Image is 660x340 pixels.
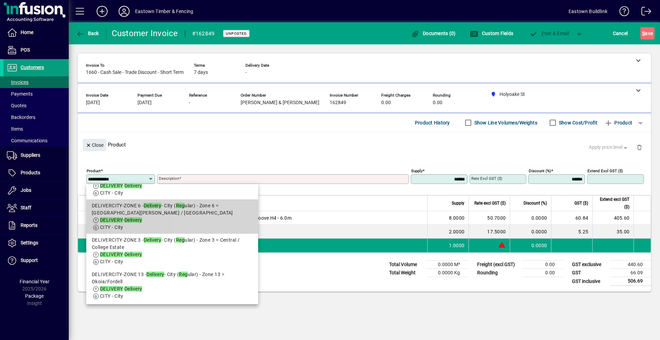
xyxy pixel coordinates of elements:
button: Close [83,139,106,151]
td: 506.69 [610,277,651,286]
span: Support [21,257,38,263]
span: [DATE] [137,100,152,106]
span: Cancel [613,28,628,39]
span: Invoices [7,79,29,85]
td: 0.0000 [510,239,551,252]
td: Rounding [474,269,522,277]
mat-option: DELIVERCITY-ZONE 6 - Delivery - City (Regular) - Zone 6 = Saint Johns Hill / Otamatea [86,199,258,234]
span: Items [7,126,23,132]
em: Delivery [144,237,162,243]
span: CITY - City [100,293,123,299]
td: GST exclusive [569,261,610,269]
span: 7 days [194,70,208,75]
span: Extend excl GST ($) [597,196,629,211]
div: Product [78,132,651,157]
button: Apply price level [586,141,631,154]
td: 66.09 [610,269,651,277]
div: 50.7000 [473,215,506,221]
span: Home [21,30,33,35]
span: Jobs [21,187,31,193]
span: Supply [452,199,464,207]
span: 2.0000 [449,228,465,235]
td: Freight (excl GST) [474,261,522,269]
a: Invoices [3,76,69,88]
div: DELIVERCITY-ZONE 6 - - City ( ular) - Zone 6 = [GEOGRAPHIC_DATA][PERSON_NAME] / [GEOGRAPHIC_DATA] [92,202,253,217]
mat-option: DELIVERCITY-ZONE 13 - Delivery - City (Regular) - Zone 13 = Okoia/Fordell [86,268,258,303]
label: Show Cost/Profit [558,119,597,126]
td: GST [569,269,610,277]
em: DELIVERY [100,183,123,188]
span: 0.00 [433,100,442,106]
mat-label: Rate excl GST ($) [471,176,502,181]
td: 405.60 [592,211,634,225]
app-page-header-button: Delete [631,144,648,150]
em: DELIVERY [100,252,123,257]
button: Back [74,27,101,40]
a: Support [3,252,69,269]
span: Rate excl GST ($) [474,199,506,207]
td: 440.60 [610,261,651,269]
button: Add [91,5,113,18]
span: - [189,100,190,106]
span: Reports [21,222,37,228]
button: Save [640,27,654,40]
span: [PERSON_NAME] & [PERSON_NAME] [241,100,319,106]
span: CITY - City [100,190,123,196]
span: [DATE] [86,100,100,106]
a: Communications [3,135,69,146]
em: DELIVERY [100,286,123,292]
span: Product History [415,117,450,128]
span: Apply price level [589,144,629,151]
div: #162849 [192,28,215,39]
span: Back [76,31,99,36]
span: Custom Fields [470,31,513,36]
span: Discount (%) [524,199,547,207]
td: 35.00 [592,225,634,239]
mat-label: Description [159,176,179,181]
a: Quotes [3,100,69,111]
a: Backorders [3,111,69,123]
label: Show Line Volumes/Weights [473,119,537,126]
span: Communications [7,138,47,143]
a: Staff [3,199,69,217]
app-page-header-button: Back [69,27,107,40]
a: Payments [3,88,69,100]
span: Quotes [7,103,26,108]
td: 60.84 [551,211,592,225]
a: Knowledge Base [614,1,629,24]
span: 8.0000 [449,215,465,221]
td: 0.0000 M³ [427,261,468,269]
a: Suppliers [3,147,69,164]
div: 17.5000 [473,228,506,235]
span: Financial Year [20,279,49,284]
td: 5.25 [551,225,592,239]
button: Product History [412,117,453,129]
em: Reg [179,272,187,277]
span: - [100,286,142,292]
td: 0.0000 [510,211,551,225]
span: S [642,31,645,36]
em: Delivery [124,252,142,257]
span: - [100,217,142,223]
span: CITY - City [100,224,123,230]
a: Settings [3,234,69,252]
span: - [100,252,142,257]
td: 0.00 [522,261,563,269]
em: Delivery [124,286,142,292]
span: Unposted [226,31,247,36]
span: Package [25,293,44,299]
button: Delete [631,139,648,155]
em: Delivery [144,203,162,208]
span: 0.00 [381,100,391,106]
mat-label: Discount (%) [529,168,551,173]
em: Delivery [124,183,142,188]
a: Logout [636,1,651,24]
span: Settings [21,240,38,245]
span: 1.0000 [449,242,465,249]
button: Post & Email [526,27,573,40]
span: Suppliers [21,152,40,158]
span: 1660 - Cash Sale - Trade Discount - Short Term [86,70,184,75]
mat-label: Supply [411,168,422,173]
div: DELIVERCITY-ZONE 3 - - City ( ular) - Zone 3 = Central / College Estate [92,237,253,251]
em: Reg [176,203,185,208]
